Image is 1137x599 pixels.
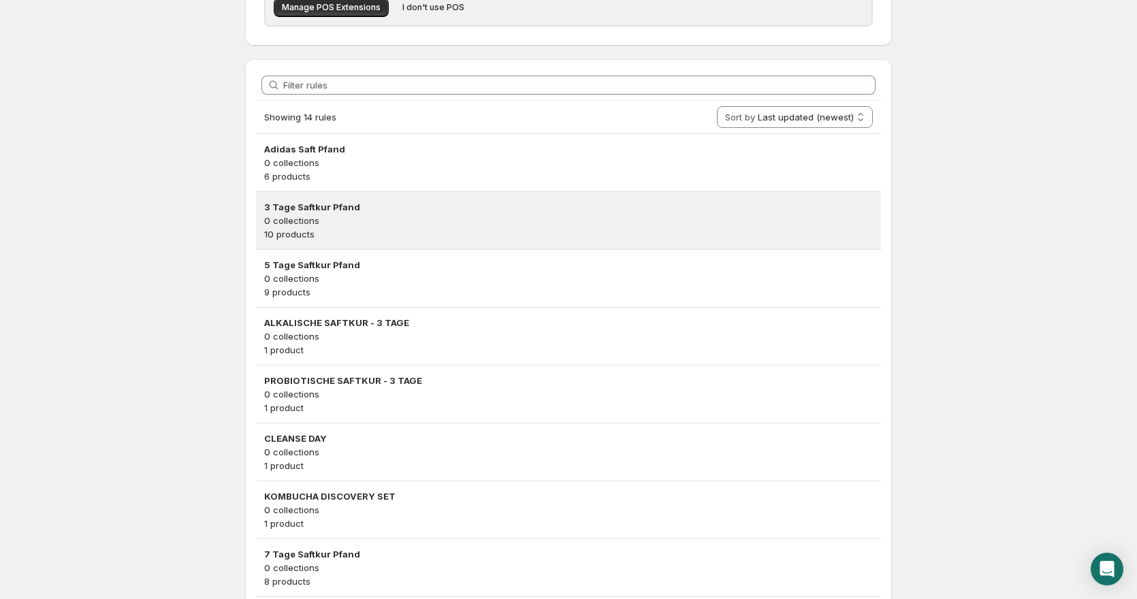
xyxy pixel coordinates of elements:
[282,2,381,13] span: Manage POS Extensions
[264,387,873,401] p: 0 collections
[264,142,873,156] h3: Adidas Saft Pfand
[402,2,464,13] span: I don't use POS
[264,316,873,329] h3: ALKALISCHE SAFTKUR - 3 TAGE
[264,503,873,517] p: 0 collections
[264,200,873,214] h3: 3 Tage Saftkur Pfand
[264,489,873,503] h3: KOMBUCHA DISCOVERY SET
[264,547,873,561] h3: 7 Tage Saftkur Pfand
[1091,553,1123,585] div: Open Intercom Messenger
[264,459,873,472] p: 1 product
[264,227,873,241] p: 10 products
[264,272,873,285] p: 0 collections
[264,214,873,227] p: 0 collections
[264,432,873,445] h3: CLEANSE DAY
[264,374,873,387] h3: PROBIOTISCHE SAFTKUR - 3 TAGE
[264,156,873,169] p: 0 collections
[264,561,873,574] p: 0 collections
[283,76,876,95] input: Filter rules
[264,574,873,588] p: 8 products
[264,169,873,183] p: 6 products
[264,343,873,357] p: 1 product
[264,329,873,343] p: 0 collections
[264,258,873,272] h3: 5 Tage Saftkur Pfand
[264,445,873,459] p: 0 collections
[264,517,873,530] p: 1 product
[264,285,873,299] p: 9 products
[264,112,336,123] span: Showing 14 rules
[264,401,873,415] p: 1 product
